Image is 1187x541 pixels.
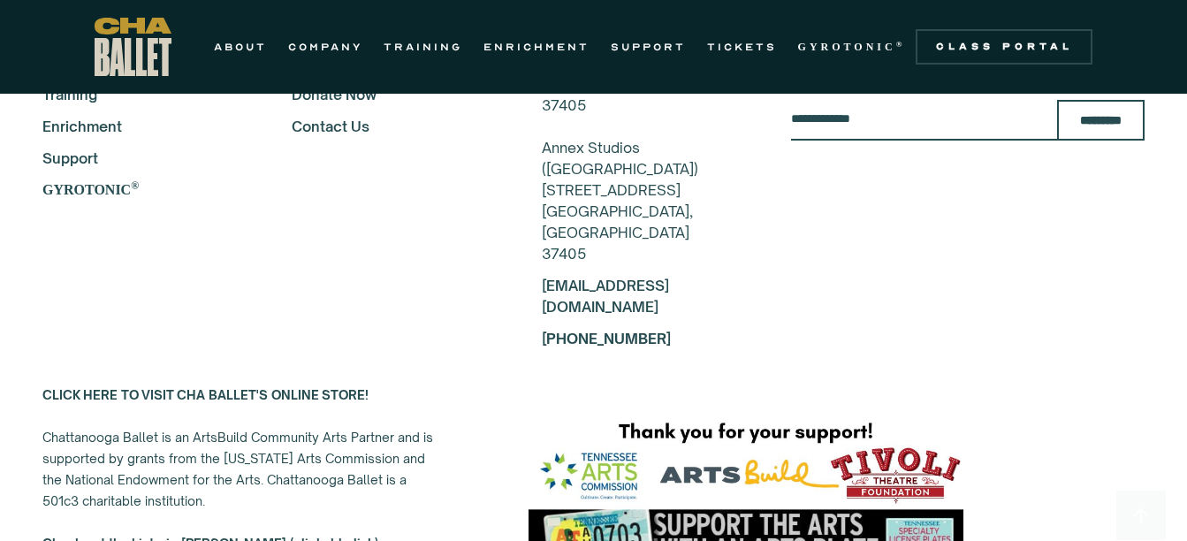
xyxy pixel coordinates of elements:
[292,84,493,105] a: Donate Now
[707,36,777,57] a: TICKETS
[611,36,686,57] a: SUPPORT
[288,36,362,57] a: COMPANY
[42,182,131,197] strong: GYROTONIC
[542,52,743,264] div: Main Studio & Offices [STREET_ADDRESS] 37405 Annex Studios ([GEOGRAPHIC_DATA]) [STREET_ADDRESS] [...
[926,40,1082,54] div: Class Portal
[95,18,171,76] a: home
[131,179,139,192] sup: ®
[42,116,244,137] a: Enrichment
[542,277,669,316] a: [EMAIL_ADDRESS][DOMAIN_NAME]
[42,84,244,105] a: Training
[42,148,244,169] a: Support
[42,387,369,402] a: CLICK HERE TO VISIT CHA BALLET'S ONLINE STORE!
[542,330,671,347] a: [PHONE_NUMBER]
[384,36,462,57] a: TRAINING
[483,36,590,57] a: ENRICHMENT
[42,179,244,201] a: GYROTONIC®
[791,100,1145,141] form: Email Form
[798,41,896,53] strong: GYROTONIC
[916,29,1092,65] a: Class Portal
[896,40,906,49] sup: ®
[798,36,906,57] a: GYROTONIC®
[214,36,267,57] a: ABOUT
[292,116,493,137] a: Contact Us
